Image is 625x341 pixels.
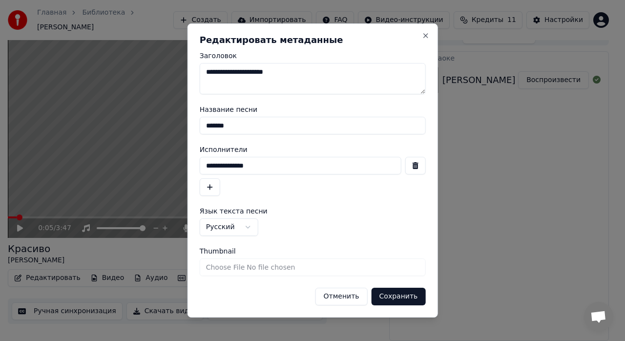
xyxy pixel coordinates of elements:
[200,248,236,255] span: Thumbnail
[200,146,426,153] label: Исполнители
[200,36,426,44] h2: Редактировать метаданные
[200,52,426,59] label: Заголовок
[200,106,426,113] label: Название песни
[200,208,268,214] span: Язык текста песни
[372,288,426,305] button: Сохранить
[315,288,368,305] button: Отменить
